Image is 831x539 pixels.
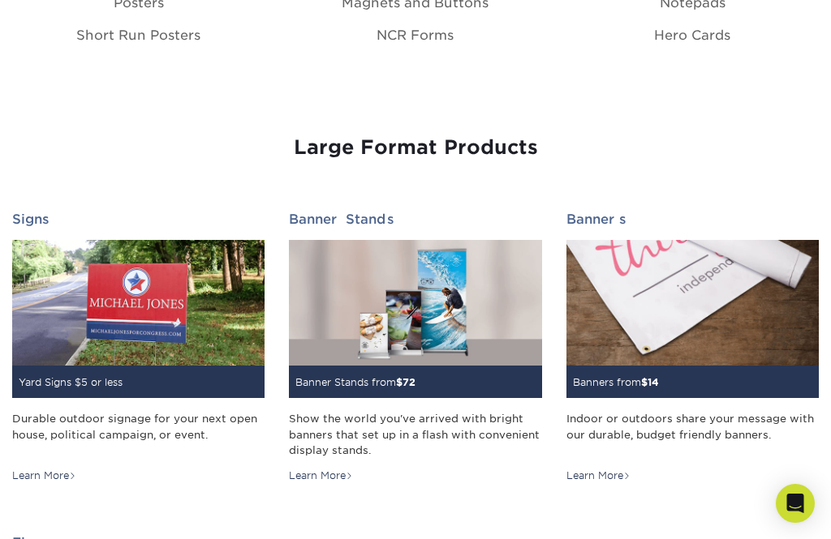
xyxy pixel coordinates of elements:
a: Short Run Posters [76,28,200,43]
iframe: Google Customer Reviews [4,490,138,533]
a: NCR Forms [377,28,454,43]
div: Indoor or outdoors share your message with our durable, budget friendly banners. [566,411,819,457]
img: Signs [12,240,265,366]
div: Learn More [289,468,353,483]
div: Show the world you've arrived with bright banners that set up in a flash with convenient display ... [289,411,541,457]
small: Yard Signs $5 or less [19,376,123,388]
h2: Signs [12,212,265,227]
small: Banners from [573,376,659,388]
a: Signs Yard Signs $5 or less Durable outdoor signage for your next open house, political campaign,... [12,212,265,484]
span: 14 [648,376,659,388]
span: $ [396,376,403,388]
img: Banner Stands [289,240,541,366]
a: Banners Banners from$14 Indoor or outdoors share your message with our durable, budget friendly b... [566,212,819,484]
span: $ [641,376,648,388]
small: Banner Stands from [295,376,415,388]
div: Open Intercom Messenger [776,484,815,523]
a: Banner Stands Banner Stands from$72 Show the world you've arrived with bright banners that set up... [289,212,541,484]
div: Learn More [566,468,631,483]
div: Durable outdoor signage for your next open house, political campaign, or event. [12,411,265,457]
h3: Large Format Products [12,136,819,160]
span: 72 [403,376,415,388]
h2: Banner Stands [289,212,541,227]
a: Hero Cards [654,28,730,43]
h2: Banners [566,212,819,227]
div: Learn More [12,468,76,483]
img: Banners [566,240,819,366]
